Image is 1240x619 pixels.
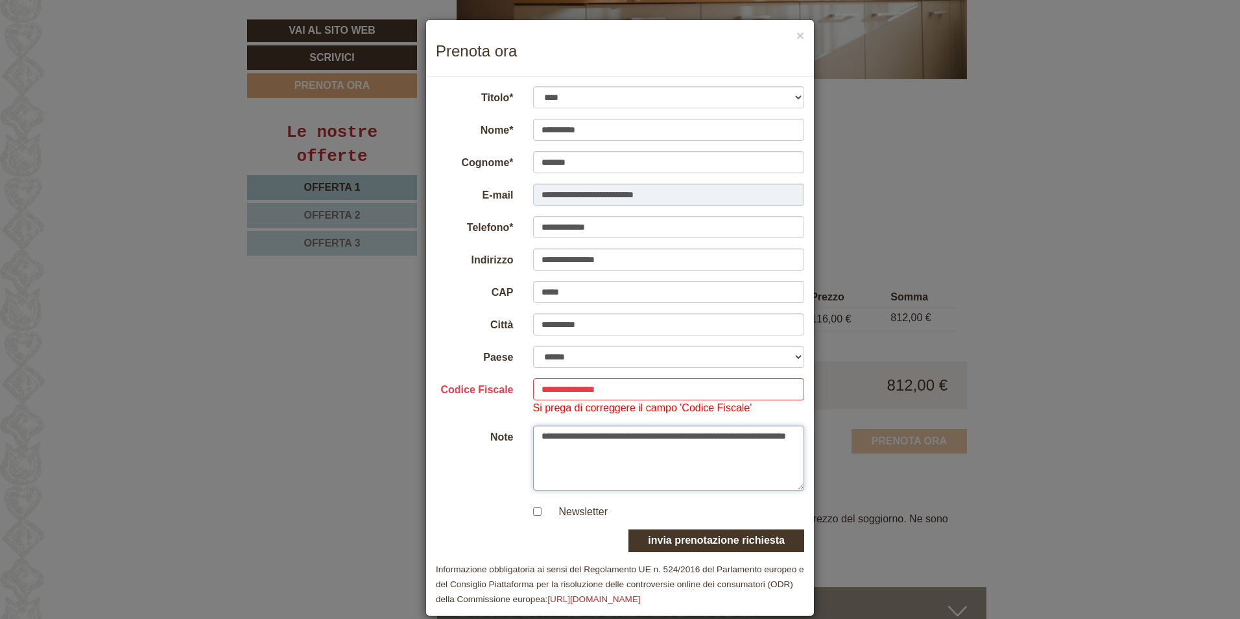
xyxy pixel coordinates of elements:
[426,346,523,365] label: Paese
[426,151,523,171] label: Cognome*
[426,86,523,106] label: Titolo*
[436,43,804,60] h3: Prenota ora
[426,184,523,203] label: E-mail
[628,529,804,552] button: invia prenotazione richiesta
[426,313,523,333] label: Città
[436,564,804,604] small: Informazione obbligatoria ai sensi del Regolamento UE n. 524/2016 del Parlamento europeo e del Co...
[426,281,523,300] label: CAP
[533,402,752,413] span: Si prega di correggere il campo 'Codice Fiscale'
[426,249,523,268] label: Indirizzo
[547,594,641,604] a: [URL][DOMAIN_NAME]
[546,505,608,520] label: Newsletter
[426,119,523,138] label: Nome*
[426,426,523,445] label: Note
[426,378,523,398] label: Codice Fiscale
[426,216,523,236] label: Telefono*
[796,29,804,42] button: ×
